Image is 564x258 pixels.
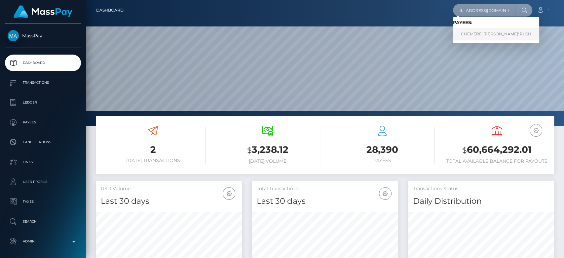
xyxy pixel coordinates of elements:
img: MassPay [8,30,19,41]
a: Ledger [5,94,81,111]
h5: Transactions Status [413,186,549,192]
small: $ [247,146,252,155]
a: Dashboard [5,55,81,71]
p: Transactions [8,78,78,88]
a: User Profile [5,174,81,190]
p: Search [8,217,78,227]
a: Taxes [5,193,81,210]
a: Dashboard [96,3,124,17]
h4: Last 30 days [257,195,393,207]
h5: Total Transactions [257,186,393,192]
p: Dashboard [8,58,78,68]
h6: Payees [330,158,435,163]
p: Taxes [8,197,78,207]
a: Transactions [5,74,81,91]
h4: Last 30 days [101,195,237,207]
span: MassPay [5,33,81,39]
h6: [DATE] Volume [215,158,320,164]
small: $ [462,146,467,155]
h3: 28,390 [330,143,435,156]
h3: 2 [101,143,206,156]
h6: Total Available Balance for Payouts [444,158,549,164]
p: Admin [8,236,78,246]
p: Payees [8,117,78,127]
h4: Daily Distribution [413,195,549,207]
p: User Profile [8,177,78,187]
p: Links [8,157,78,167]
a: Search [5,213,81,230]
h5: USD Volume [101,186,237,192]
a: Admin [5,233,81,250]
a: CHEMERE' [PERSON_NAME]' RUSH [453,28,539,40]
img: MassPay Logo [14,5,72,18]
p: Ledger [8,98,78,107]
input: Search... [453,4,515,17]
a: Links [5,154,81,170]
h3: 3,238.12 [215,143,320,157]
p: Cancellations [8,137,78,147]
h3: 60,664,292.01 [444,143,549,157]
a: Payees [5,114,81,131]
a: Cancellations [5,134,81,150]
h6: [DATE] Transactions [101,158,206,163]
h6: Payees: [453,20,539,25]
